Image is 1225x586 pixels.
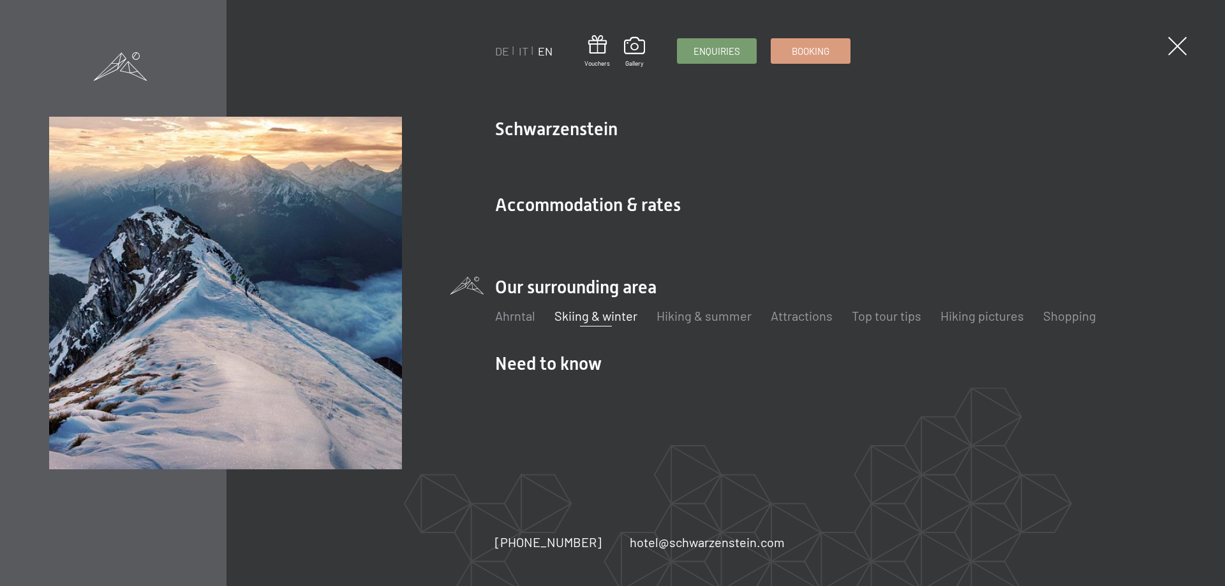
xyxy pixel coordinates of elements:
a: Gallery [624,37,645,68]
span: Vouchers [584,59,610,68]
img: Quick enquiry [49,117,402,469]
a: Vouchers [584,35,610,68]
a: EN [538,44,553,58]
span: [PHONE_NUMBER] [495,534,602,550]
a: Booking [771,39,850,63]
a: Ahrntal [495,308,535,323]
a: Shopping [1043,308,1096,323]
a: Hiking pictures [940,308,1024,323]
span: Booking [792,45,829,58]
a: Enquiries [678,39,756,63]
a: Attractions [771,308,833,323]
span: Gallery [624,59,645,68]
a: hotel@schwarzenstein.com [630,533,785,551]
a: Hiking & summer [657,308,752,323]
a: DE [495,44,509,58]
a: Top tour tips [852,308,921,323]
a: Skiing & winter [554,308,637,323]
span: Enquiries [694,45,740,58]
a: IT [519,44,528,58]
a: [PHONE_NUMBER] [495,533,602,551]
